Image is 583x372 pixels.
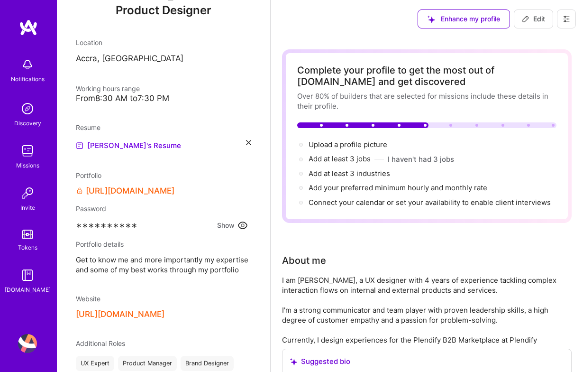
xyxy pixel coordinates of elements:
[76,356,114,371] div: UX Expert
[290,358,297,365] i: icon SuggestedTeams
[16,160,39,170] div: Missions
[86,186,174,196] a: [URL][DOMAIN_NAME]
[76,339,125,347] span: Additional Roles
[297,65,556,87] div: Complete your profile to get the most out of [DOMAIN_NAME] and get discovered
[118,356,177,371] div: Product Manager
[181,356,234,371] div: Brand Designer
[309,169,390,178] span: Add at least 3 industries
[76,142,83,149] img: Resume
[18,184,37,203] img: Invite
[76,53,251,65] p: Accra, [GEOGRAPHIC_DATA]
[18,55,37,74] img: bell
[76,37,251,47] div: Location
[309,183,487,192] span: Add your preferred minimum hourly and monthly rate
[18,99,37,118] img: discovery
[290,357,564,366] div: Suggested bio
[22,230,33,239] img: tokens
[214,219,251,232] button: Show
[76,123,100,131] span: Resume
[76,309,164,319] button: [URL][DOMAIN_NAME]
[297,91,556,111] div: Over 80% of builders that are selected for missions include these details in their profile.
[76,140,181,151] a: [PERSON_NAME]'s Resume
[18,334,37,353] img: User Avatar
[11,74,45,84] div: Notifications
[20,203,35,213] div: Invite
[309,140,387,149] span: Upload a profile picture
[76,255,251,275] span: Get to know me and more importantly my expertise and some of my best works through my portfolio
[309,198,551,207] span: Connect your calendar or set your availability to enable client interviews
[19,19,38,36] img: logo
[282,275,572,345] div: I am [PERSON_NAME], a UX designer with 4 years of experience tackling complex interaction flows o...
[76,239,251,249] div: Portfolio details
[309,154,371,163] span: Add at least 3 jobs
[18,141,37,160] img: teamwork
[18,266,37,285] img: guide book
[76,204,251,214] div: Password
[5,285,51,295] div: [DOMAIN_NAME]
[76,171,101,179] span: Portfolio
[14,118,41,128] div: Discovery
[76,295,100,303] span: Website
[76,221,137,230] span: ∗∗∗∗∗∗∗∗∗∗
[246,140,251,145] i: icon Close
[116,3,211,17] span: Product Designer
[522,14,545,24] span: Edit
[76,93,251,103] div: From 8:30 AM to 7:30 PM
[428,14,500,24] span: Enhance my profile
[388,154,454,164] button: I haven't had 3 jobs
[18,242,37,252] div: Tokens
[76,84,140,93] span: Working hours range
[428,16,435,23] i: icon SuggestedTeams
[282,253,326,268] div: About me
